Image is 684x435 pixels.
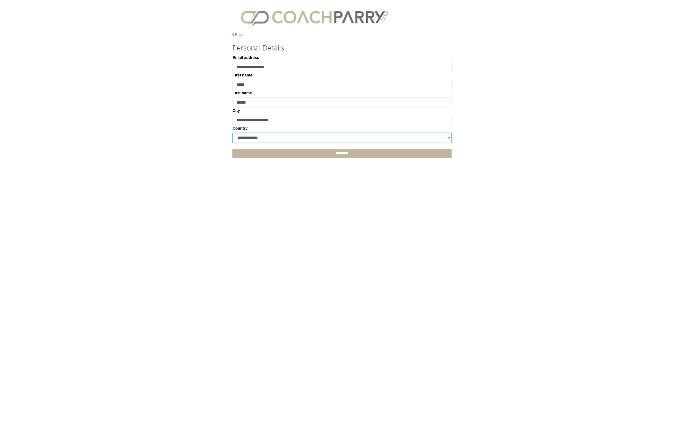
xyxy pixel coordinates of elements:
label: City [232,108,240,114]
label: Country [232,125,248,131]
a: Back [232,32,244,37]
label: Email address [232,55,259,61]
img: CPlogo.png [232,6,397,29]
label: Last name [232,90,252,96]
h3: Personal Details [232,44,451,52]
label: First name [232,72,252,78]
